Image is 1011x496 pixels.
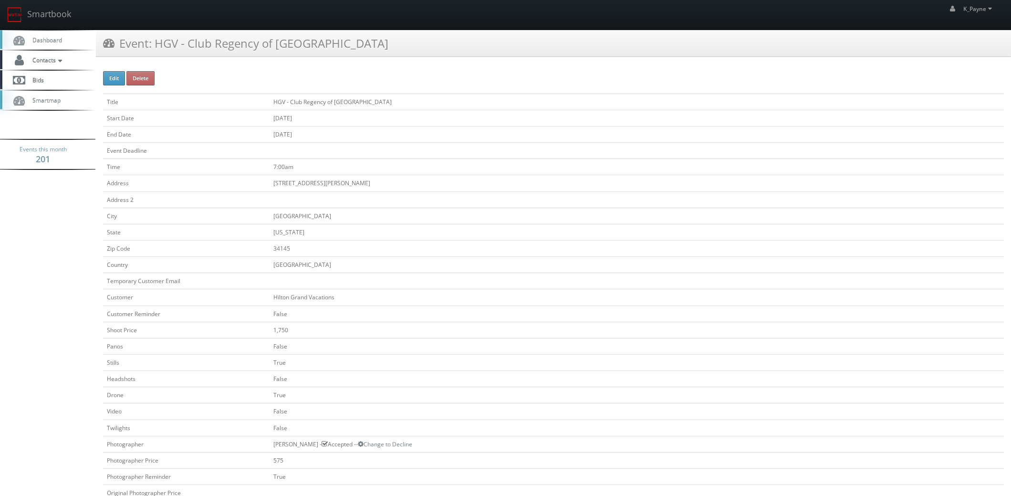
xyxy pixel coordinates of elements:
[270,159,1004,175] td: 7:00am
[7,7,22,22] img: smartbook-logo.png
[103,403,270,420] td: Video
[103,257,270,273] td: Country
[103,126,270,142] td: End Date
[270,306,1004,322] td: False
[270,94,1004,110] td: HGV - Club Regency of [GEOGRAPHIC_DATA]
[270,110,1004,126] td: [DATE]
[28,96,61,104] span: Smartmap
[103,224,270,240] td: State
[270,436,1004,452] td: [PERSON_NAME] - Accepted --
[270,240,1004,256] td: 34145
[270,257,1004,273] td: [GEOGRAPHIC_DATA]
[270,468,1004,485] td: True
[103,175,270,191] td: Address
[103,289,270,306] td: Customer
[270,403,1004,420] td: False
[103,94,270,110] td: Title
[20,145,67,154] span: Events this month
[103,110,270,126] td: Start Date
[103,240,270,256] td: Zip Code
[103,159,270,175] td: Time
[28,36,62,44] span: Dashboard
[103,35,388,52] h3: Event: HGV - Club Regency of [GEOGRAPHIC_DATA]
[270,371,1004,387] td: False
[103,322,270,338] td: Shoot Price
[36,153,50,165] strong: 201
[126,71,155,85] button: Delete
[103,452,270,468] td: Photographer Price
[28,76,44,84] span: Bids
[963,5,995,13] span: K_Payne
[270,387,1004,403] td: True
[103,208,270,224] td: City
[270,289,1004,306] td: Hilton Grand Vacations
[270,338,1004,354] td: False
[270,126,1004,142] td: [DATE]
[103,143,270,159] td: Event Deadline
[103,354,270,370] td: Stills
[103,468,270,485] td: Photographer Reminder
[103,387,270,403] td: Drone
[103,338,270,354] td: Panos
[103,71,125,85] button: Edit
[270,224,1004,240] td: [US_STATE]
[103,371,270,387] td: Headshots
[358,440,412,448] a: Change to Decline
[103,420,270,436] td: Twilights
[270,322,1004,338] td: 1,750
[270,354,1004,370] td: True
[270,175,1004,191] td: [STREET_ADDRESS][PERSON_NAME]
[103,306,270,322] td: Customer Reminder
[28,56,64,64] span: Contacts
[270,420,1004,436] td: False
[103,273,270,289] td: Temporary Customer Email
[270,452,1004,468] td: 575
[103,436,270,452] td: Photographer
[270,208,1004,224] td: [GEOGRAPHIC_DATA]
[103,191,270,208] td: Address 2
